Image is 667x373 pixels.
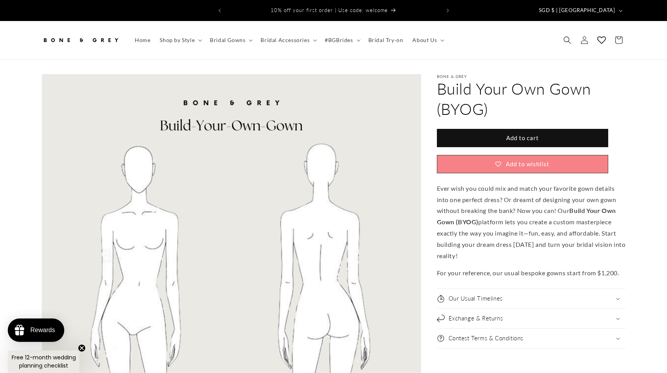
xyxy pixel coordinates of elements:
[539,7,615,14] span: SGD $ | [GEOGRAPHIC_DATA]
[30,327,55,334] div: Rewards
[449,295,503,303] h2: Our Usual Timelines
[449,315,503,322] h2: Exchange & Returns
[8,350,79,373] div: Free 12-month wedding planning checklistClose teaser
[210,37,245,44] span: Bridal Gowns
[271,7,388,13] span: 10% off your first order | Use code: welcome
[364,32,408,48] a: Bridal Try-on
[559,32,576,49] summary: Search
[12,354,76,369] span: Free 12-month wedding planning checklist
[39,29,122,52] a: Bone and Grey Bridal
[437,289,626,308] summary: Our Usual Timelines
[437,183,626,262] p: Ever wish you could mix and match your favorite gown details into one perfect dress? Or dreamt of...
[408,32,447,48] summary: About Us
[211,3,228,18] button: Previous announcement
[155,32,205,48] summary: Shop by Style
[205,32,256,48] summary: Bridal Gowns
[412,37,437,44] span: About Us
[78,344,86,352] button: Close teaser
[437,267,626,279] p: For your reference, our usual bespoke gowns start from $1,200.
[534,3,626,18] button: SGD $ | [GEOGRAPHIC_DATA]
[437,129,608,147] button: Add to cart
[437,309,626,328] summary: Exchange & Returns
[135,37,150,44] span: Home
[260,37,310,44] span: Bridal Accessories
[437,329,626,348] summary: Contest Terms & Conditions
[130,32,155,48] a: Home
[320,32,363,48] summary: #BGBrides
[439,3,456,18] button: Next announcement
[368,37,403,44] span: Bridal Try-on
[437,74,626,79] p: Bone & Grey
[449,334,524,342] h2: Contest Terms & Conditions
[437,79,626,119] h1: Build Your Own Gown (BYOG)
[160,37,195,44] span: Shop by Style
[42,32,120,49] img: Bone and Grey Bridal
[256,32,320,48] summary: Bridal Accessories
[437,155,608,173] button: Add to wishlist
[325,37,353,44] span: #BGBrides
